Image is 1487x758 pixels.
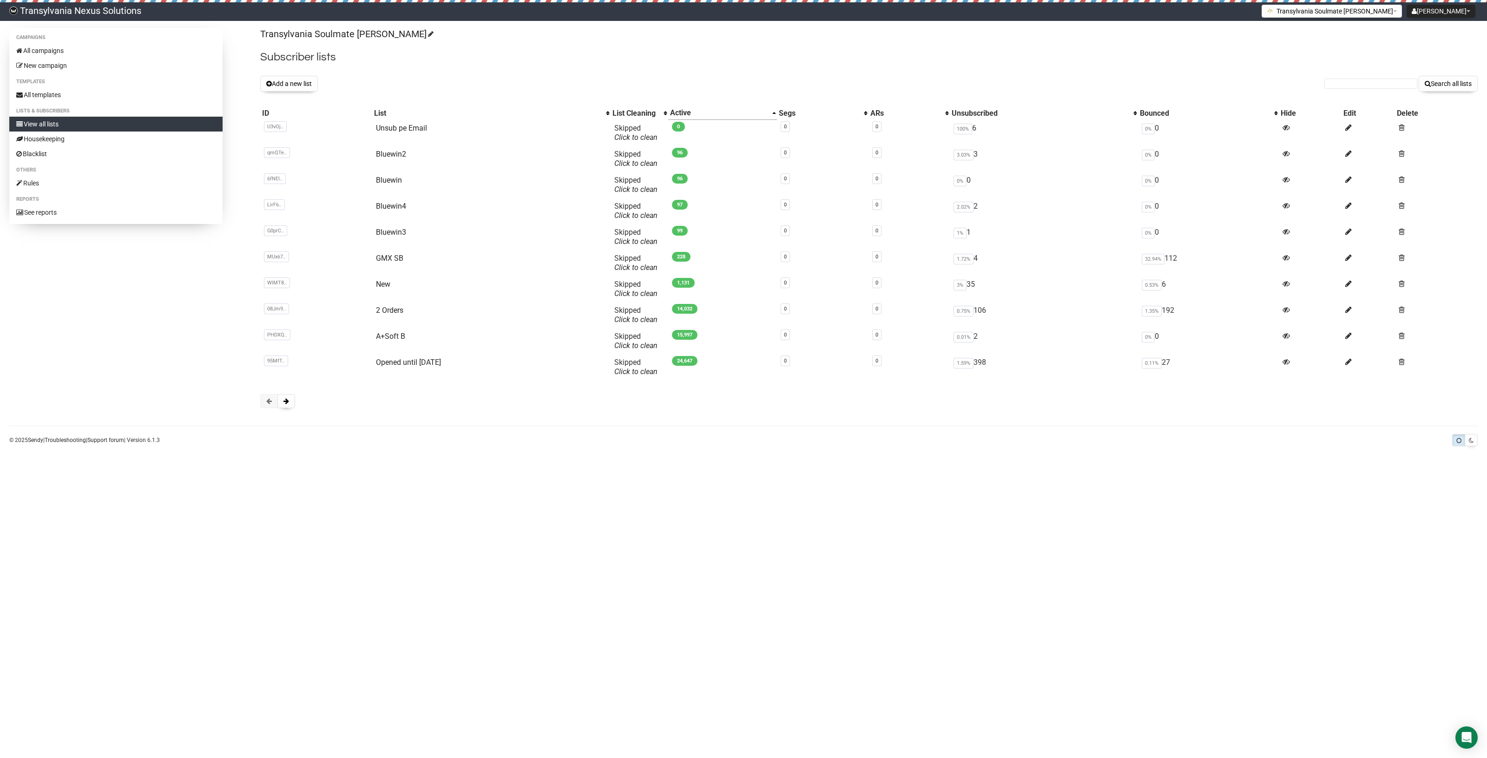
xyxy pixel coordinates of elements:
[614,185,658,194] a: Click to clean
[9,76,223,87] li: Templates
[1142,306,1162,316] span: 1.35%
[784,150,787,156] a: 0
[1138,120,1279,146] td: 0
[614,306,658,324] span: Skipped
[372,106,611,120] th: List: No sort applied, activate to apply an ascending sort
[784,358,787,364] a: 0
[1279,106,1342,120] th: Hide: No sort applied, sorting is disabled
[1142,202,1155,212] span: 0%
[614,254,658,272] span: Skipped
[264,303,289,314] span: 08Jm9..
[1343,109,1393,118] div: Edit
[611,106,668,120] th: List Cleaning: No sort applied, activate to apply an ascending sort
[9,194,223,205] li: Reports
[672,356,697,366] span: 24,647
[260,76,318,92] button: Add a new list
[264,225,287,236] span: G0prC..
[260,49,1478,66] h2: Subscriber lists
[262,109,370,118] div: ID
[869,106,950,120] th: ARs: No sort applied, activate to apply an ascending sort
[260,28,432,40] a: Transylvania Soulmate [PERSON_NAME]
[264,277,290,288] span: WlMT8..
[875,254,878,260] a: 0
[672,252,691,262] span: 228
[1267,7,1274,14] img: 1.png
[376,202,406,211] a: Bluewin4
[672,148,688,158] span: 96
[950,198,1138,224] td: 2
[614,159,658,168] a: Click to clean
[950,354,1138,380] td: 398
[1142,332,1155,343] span: 0%
[672,122,685,132] span: 0
[784,280,787,286] a: 0
[614,367,658,376] a: Click to clean
[954,228,967,238] span: 1%
[9,165,223,176] li: Others
[952,109,1129,118] div: Unsubscribed
[875,332,878,338] a: 0
[1142,280,1162,290] span: 0.53%
[614,358,658,376] span: Skipped
[954,202,974,212] span: 2.02%
[614,341,658,350] a: Click to clean
[9,435,160,445] p: © 2025 | | | Version 6.1.3
[264,173,286,184] span: 6fNEI..
[9,146,223,161] a: Blacklist
[950,328,1138,354] td: 2
[784,124,787,130] a: 0
[9,43,223,58] a: All campaigns
[376,176,402,185] a: Bluewin
[954,124,972,134] span: 100%
[777,106,869,120] th: Segs: No sort applied, activate to apply an ascending sort
[1395,106,1478,120] th: Delete: No sort applied, sorting is disabled
[1138,106,1279,120] th: Bounced: No sort applied, activate to apply an ascending sort
[672,200,688,210] span: 97
[875,358,878,364] a: 0
[614,124,658,142] span: Skipped
[264,251,289,262] span: MUx67..
[784,228,787,234] a: 0
[612,109,659,118] div: List Cleaning
[1397,109,1476,118] div: Delete
[954,150,974,160] span: 3.03%
[376,150,406,158] a: Bluewin2
[264,356,288,366] span: 95MfT..
[1142,228,1155,238] span: 0%
[614,315,658,324] a: Click to clean
[614,280,658,298] span: Skipped
[1142,254,1165,264] span: 32.94%
[954,176,967,186] span: 0%
[87,437,124,443] a: Support forum
[614,228,658,246] span: Skipped
[1142,124,1155,134] span: 0%
[376,280,390,289] a: New
[950,106,1138,120] th: Unsubscribed: No sort applied, activate to apply an ascending sort
[614,211,658,220] a: Click to clean
[614,133,658,142] a: Click to clean
[875,176,878,182] a: 0
[672,174,688,184] span: 96
[1138,224,1279,250] td: 0
[376,358,441,367] a: Opened until [DATE]
[260,106,372,120] th: ID: No sort applied, sorting is disabled
[875,306,878,312] a: 0
[376,332,405,341] a: A+Soft B
[954,254,974,264] span: 1.72%
[784,254,787,260] a: 0
[376,254,403,263] a: GMX SB
[376,306,403,315] a: 2 Orders
[9,117,223,132] a: View all lists
[875,228,878,234] a: 0
[784,332,787,338] a: 0
[264,199,285,210] span: LirF6..
[9,32,223,43] li: Campaigns
[950,250,1138,276] td: 4
[875,280,878,286] a: 0
[954,332,974,343] span: 0.01%
[1142,150,1155,160] span: 0%
[9,87,223,102] a: All templates
[870,109,941,118] div: ARs
[264,147,290,158] span: qmQTe..
[954,306,974,316] span: 0.75%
